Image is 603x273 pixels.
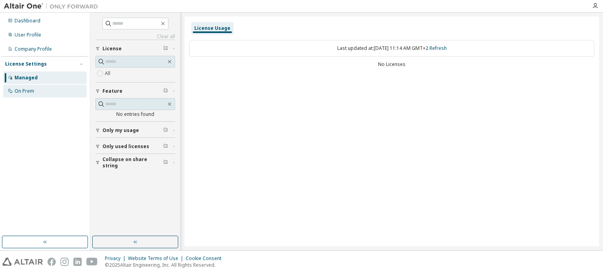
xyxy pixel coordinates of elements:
span: Clear filter [163,159,168,166]
span: Clear filter [163,127,168,134]
div: On Prem [15,88,34,94]
button: Only used licenses [95,138,175,155]
div: Website Terms of Use [128,255,186,262]
span: Feature [102,88,122,94]
img: Altair One [4,2,102,10]
span: Collapse on share string [102,156,163,169]
div: License Usage [194,25,230,31]
span: Clear filter [163,88,168,94]
div: Cookie Consent [186,255,226,262]
button: Collapse on share string [95,154,175,171]
button: License [95,40,175,57]
div: Dashboard [15,18,40,24]
button: Feature [95,82,175,100]
div: Managed [15,75,38,81]
button: Only my usage [95,122,175,139]
img: instagram.svg [60,258,69,266]
span: Only my usage [102,127,139,134]
label: All [105,69,112,78]
img: youtube.svg [86,258,98,266]
div: Last updated at: [DATE] 11:14 AM GMT+2 [189,40,594,57]
img: linkedin.svg [73,258,82,266]
span: License [102,46,122,52]
span: Clear filter [163,46,168,52]
div: No Licenses [189,61,594,68]
span: Clear filter [163,143,168,150]
div: Company Profile [15,46,52,52]
img: altair_logo.svg [2,258,43,266]
img: facebook.svg [48,258,56,266]
span: Only used licenses [102,143,149,150]
div: No entries found [95,111,175,117]
p: © 2025 Altair Engineering, Inc. All Rights Reserved. [105,262,226,268]
a: Clear all [95,33,175,40]
div: Privacy [105,255,128,262]
div: User Profile [15,32,41,38]
a: Refresh [429,45,447,51]
div: License Settings [5,61,47,67]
